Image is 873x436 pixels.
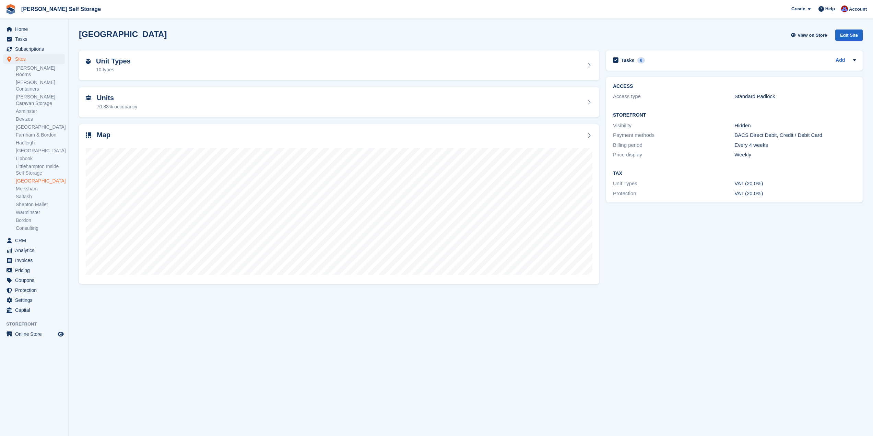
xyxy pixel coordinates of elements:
[836,57,845,64] a: Add
[3,44,65,54] a: menu
[613,84,856,89] h2: ACCESS
[15,275,56,285] span: Coupons
[6,321,68,328] span: Storefront
[86,132,91,138] img: map-icn-33ee37083ee616e46c38cad1a60f524a97daa1e2b2c8c0bc3eb3415660979fc1.svg
[3,275,65,285] a: menu
[734,151,856,159] div: Weekly
[96,57,131,65] h2: Unit Types
[16,94,65,107] a: [PERSON_NAME] Caravan Storage
[79,87,599,117] a: Units 70.88% occupancy
[16,79,65,92] a: [PERSON_NAME] Containers
[3,295,65,305] a: menu
[621,57,635,63] h2: Tasks
[3,236,65,245] a: menu
[16,124,65,130] a: [GEOGRAPHIC_DATA]
[16,140,65,146] a: Hadleigh
[613,180,734,188] div: Unit Types
[3,329,65,339] a: menu
[79,50,599,81] a: Unit Types 10 types
[16,193,65,200] a: Saltash
[849,6,867,13] span: Account
[16,148,65,154] a: [GEOGRAPHIC_DATA]
[16,201,65,208] a: Shepton Mallet
[16,116,65,122] a: Devizes
[613,151,734,159] div: Price display
[15,329,56,339] span: Online Store
[15,305,56,315] span: Capital
[15,246,56,255] span: Analytics
[15,44,56,54] span: Subscriptions
[734,190,856,198] div: VAT (20.0%)
[15,236,56,245] span: CRM
[15,295,56,305] span: Settings
[734,141,856,149] div: Every 4 weeks
[613,171,856,176] h2: Tax
[791,5,805,12] span: Create
[613,131,734,139] div: Payment methods
[16,217,65,224] a: Bordon
[16,163,65,176] a: Littlehampton Inside Self Storage
[734,180,856,188] div: VAT (20.0%)
[734,122,856,130] div: Hidden
[790,30,830,41] a: View on Store
[15,256,56,265] span: Invoices
[613,113,856,118] h2: Storefront
[15,54,56,64] span: Sites
[613,190,734,198] div: Protection
[15,266,56,275] span: Pricing
[613,122,734,130] div: Visibility
[79,124,599,284] a: Map
[3,34,65,44] a: menu
[3,305,65,315] a: menu
[15,285,56,295] span: Protection
[16,178,65,184] a: [GEOGRAPHIC_DATA]
[57,330,65,338] a: Preview store
[96,66,131,73] div: 10 types
[798,32,827,39] span: View on Store
[3,256,65,265] a: menu
[16,155,65,162] a: Liphook
[86,59,91,64] img: unit-type-icn-2b2737a686de81e16bb02015468b77c625bbabd49415b5ef34ead5e3b44a266d.svg
[97,131,110,139] h2: Map
[19,3,104,15] a: [PERSON_NAME] Self Storage
[97,94,137,102] h2: Units
[835,30,863,44] a: Edit Site
[3,54,65,64] a: menu
[16,225,65,232] a: Consulting
[16,108,65,115] a: Axminster
[734,131,856,139] div: BACS Direct Debit, Credit / Debit Card
[825,5,835,12] span: Help
[613,141,734,149] div: Billing period
[16,65,65,78] a: [PERSON_NAME] Rooms
[841,5,848,12] img: Tim Brant-Coles
[15,24,56,34] span: Home
[3,266,65,275] a: menu
[613,93,734,101] div: Access type
[97,103,137,110] div: 70.88% occupancy
[637,57,645,63] div: 0
[86,95,91,100] img: unit-icn-7be61d7bf1b0ce9d3e12c5938cc71ed9869f7b940bace4675aadf7bd6d80202e.svg
[734,93,856,101] div: Standard Padlock
[16,186,65,192] a: Melksham
[79,30,167,39] h2: [GEOGRAPHIC_DATA]
[3,24,65,34] a: menu
[16,209,65,216] a: Warminster
[835,30,863,41] div: Edit Site
[15,34,56,44] span: Tasks
[16,132,65,138] a: Farnham & Bordon
[3,285,65,295] a: menu
[3,246,65,255] a: menu
[5,4,16,14] img: stora-icon-8386f47178a22dfd0bd8f6a31ec36ba5ce8667c1dd55bd0f319d3a0aa187defe.svg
